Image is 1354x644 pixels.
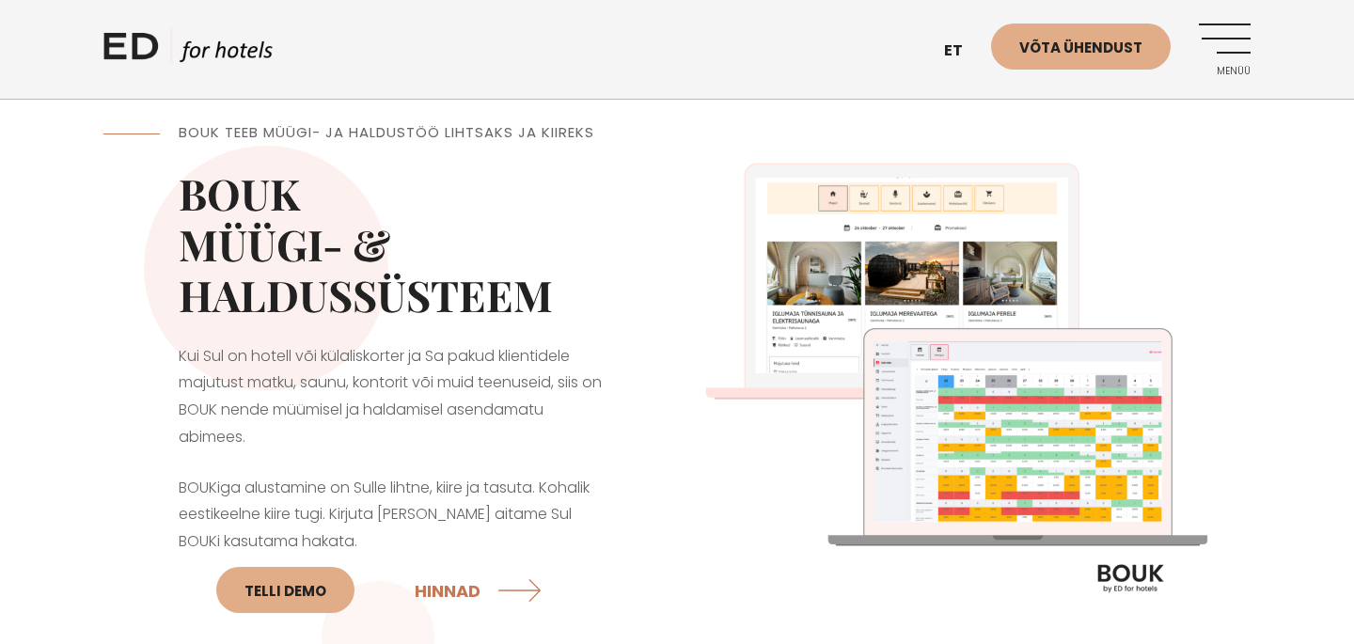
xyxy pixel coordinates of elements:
a: ED HOTELS [103,28,273,75]
a: Telli DEMO [216,567,354,613]
a: Võta ühendust [991,24,1171,70]
a: Menüü [1199,24,1251,75]
h2: BOUK MÜÜGI- & HALDUSSÜSTEEM [179,167,602,320]
p: BOUKiga alustamine on Sulle lihtne, kiire ja tasuta. Kohalik eestikeelne kiire tugi. Kirjuta [PER... [179,475,602,625]
a: HINNAD [415,565,546,615]
a: et [935,28,991,74]
span: BOUK TEEB MÜÜGI- JA HALDUSTÖÖ LIHTSAKS JA KIIREKS [179,122,594,142]
p: Kui Sul on hotell või külaliskorter ja Sa pakud klientidele majutust matku, saunu, kontorit või m... [179,343,602,451]
span: Menüü [1199,66,1251,77]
